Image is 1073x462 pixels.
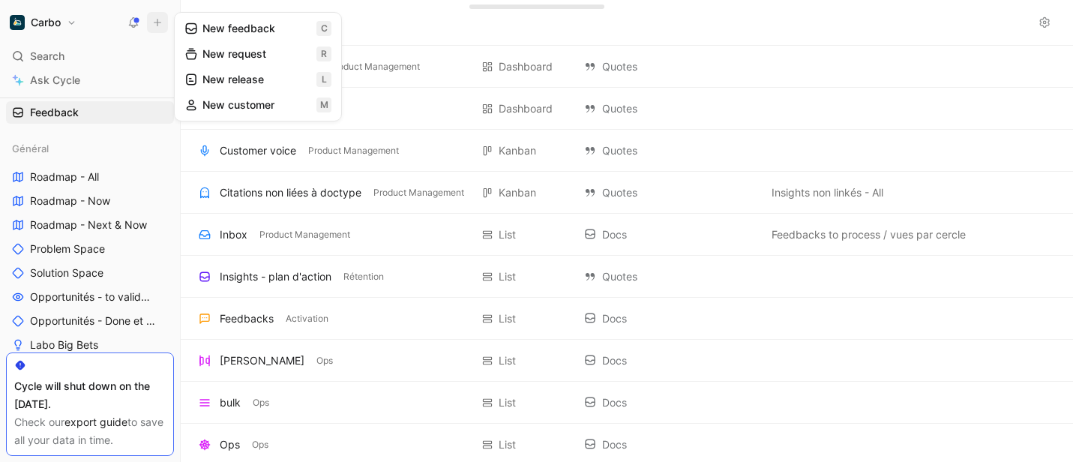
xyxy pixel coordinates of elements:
[30,71,80,89] span: Ask Cycle
[181,172,1073,214] div: Citations non liées à doctypeProduct ManagementKanban QuotesInsights non linkés - AllView actions
[769,184,886,202] button: Insights non linkés - All
[220,436,240,454] div: Ops
[181,214,1073,256] div: InboxProduct ManagementList DocsFeedbacks to process / vues par cercleView actions
[316,72,331,87] span: l
[772,226,966,244] span: Feedbacks to process / vues par cercle
[499,310,516,328] div: List
[584,184,757,202] div: Quotes
[30,289,154,304] span: Opportunités - to validate
[30,217,147,232] span: Roadmap - Next & Now
[584,268,757,286] div: Quotes
[584,58,757,76] div: Quotes
[6,166,174,188] a: Roadmap - All
[772,184,883,202] span: Insights non linkés - All
[249,438,271,451] button: Ops
[30,241,105,256] span: Problem Space
[6,262,174,284] a: Solution Space
[181,340,1073,382] div: [PERSON_NAME]OpsList DocsView actions
[584,394,757,412] div: Docs
[220,226,247,244] div: Inbox
[30,265,103,280] span: Solution Space
[181,256,1073,298] div: Insights - plan d'actionRétentionList QuotesView actions
[499,352,516,370] div: List
[6,69,174,91] a: Ask Cycle
[584,436,757,454] div: Docs
[220,394,241,412] div: bulk
[286,311,328,326] span: Activation
[259,227,350,242] span: Product Management
[220,142,296,160] div: Customer voice
[250,396,272,409] button: Ops
[6,310,174,332] a: Opportunités - Done et cancelled
[584,352,757,370] div: Docs
[6,238,174,260] a: Problem Space
[499,394,516,412] div: List
[316,353,333,368] span: Ops
[256,228,353,241] button: Product Management
[373,185,464,200] span: Product Management
[30,193,110,208] span: Roadmap - Now
[6,12,80,33] button: CarboCarbo
[178,41,338,67] button: New requestr
[308,143,399,158] span: Product Management
[340,270,387,283] button: Rétention
[316,46,331,61] span: r
[499,58,553,76] div: Dashboard
[499,184,536,202] div: Kanban
[30,169,99,184] span: Roadmap - All
[14,377,166,413] div: Cycle will shut down on the [DATE].
[313,354,336,367] button: Ops
[584,142,757,160] div: Quotes
[10,15,25,30] img: Carbo
[64,415,127,428] a: export guide
[6,214,174,236] a: Roadmap - Next & Now
[370,186,467,199] button: Product Management
[6,137,174,160] div: Général
[14,413,166,449] div: Check our to save all your data in time.
[178,92,338,118] button: New customerm
[316,21,331,36] span: c
[499,100,553,118] div: Dashboard
[220,268,331,286] div: Insights - plan d'action
[499,226,516,244] div: List
[220,310,274,328] div: Feedbacks
[326,60,423,73] button: Product Management
[6,334,174,356] a: Labo Big Bets
[6,101,174,124] a: Feedback
[499,436,516,454] div: List
[12,141,49,156] span: Général
[584,100,757,118] div: Quotes
[584,226,757,244] div: Docs
[252,437,268,452] span: Ops
[30,313,157,328] span: Opportunités - Done et cancelled
[499,142,536,160] div: Kanban
[30,47,64,65] span: Search
[253,395,269,410] span: Ops
[181,46,1073,88] div: Voice-of-CustomersProduct ManagementDashboard QuotesView actions
[329,59,420,74] span: Product Management
[769,226,969,244] button: Feedbacks to process / vues par cercle
[499,268,516,286] div: List
[30,105,79,120] span: Feedback
[6,137,174,428] div: GénéralRoadmap - AllRoadmap - NowRoadmap - Next & NowProblem SpaceSolution SpaceOpportunités - to...
[316,97,331,112] span: m
[178,67,338,92] button: New releasel
[181,298,1073,340] div: FeedbacksActivationList DocsView actions
[31,16,61,29] h1: Carbo
[6,286,174,308] a: Opportunités - to validate
[30,337,98,352] span: Labo Big Bets
[181,382,1073,424] div: bulkOpsList DocsView actions
[181,130,1073,172] div: Customer voiceProduct ManagementKanban QuotesView actions
[283,312,331,325] button: Activation
[181,88,1073,130] div: AnalysesDashboard QuotesView actions
[178,16,338,41] button: New feedbackc
[6,190,174,212] a: Roadmap - Now
[220,352,304,370] div: [PERSON_NAME]
[584,310,757,328] div: Docs
[220,184,361,202] div: Citations non liées à doctype
[305,144,402,157] button: Product Management
[343,269,384,284] span: Rétention
[6,45,174,67] div: Search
